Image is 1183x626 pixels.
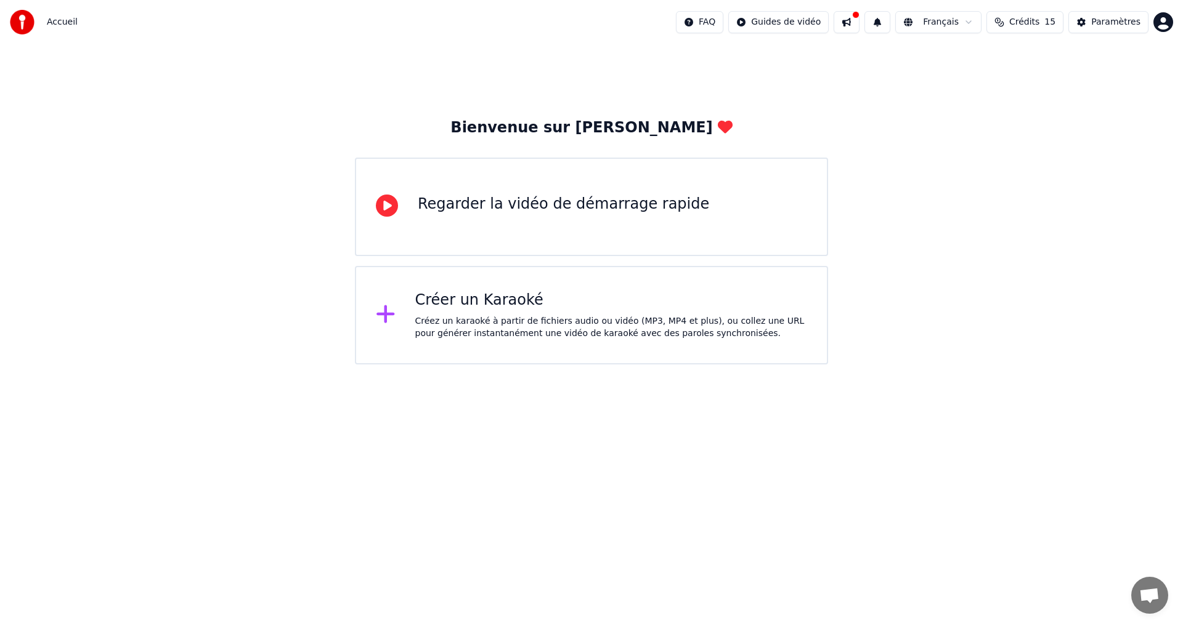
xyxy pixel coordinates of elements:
[415,315,808,340] div: Créez un karaoké à partir de fichiers audio ou vidéo (MP3, MP4 et plus), ou collez une URL pour g...
[1009,16,1039,28] span: Crédits
[47,16,78,28] span: Accueil
[10,10,35,34] img: youka
[47,16,78,28] nav: breadcrumb
[1068,11,1148,33] button: Paramètres
[728,11,829,33] button: Guides de vidéo
[986,11,1063,33] button: Crédits15
[676,11,723,33] button: FAQ
[1044,16,1055,28] span: 15
[1091,16,1140,28] div: Paramètres
[450,118,732,138] div: Bienvenue sur [PERSON_NAME]
[418,195,709,214] div: Regarder la vidéo de démarrage rapide
[415,291,808,310] div: Créer un Karaoké
[1131,577,1168,614] div: Ouvrir le chat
